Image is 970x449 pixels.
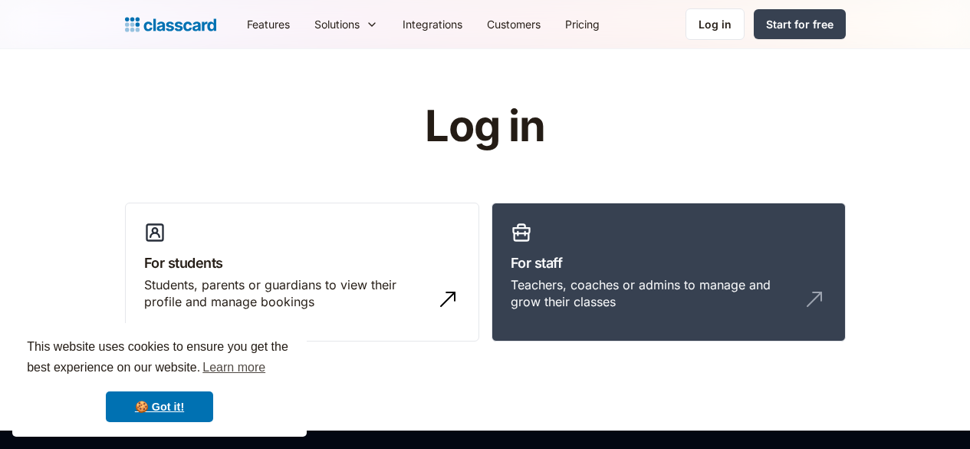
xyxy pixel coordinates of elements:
[475,7,553,41] a: Customers
[686,8,745,40] a: Log in
[302,7,390,41] div: Solutions
[766,16,834,32] div: Start for free
[492,203,846,342] a: For staffTeachers, coaches or admins to manage and grow their classes
[106,391,213,422] a: dismiss cookie message
[144,253,460,273] h3: For students
[144,276,429,311] div: Students, parents or guardians to view their profile and manage bookings
[27,338,292,379] span: This website uses cookies to ensure you get the best experience on our website.
[754,9,846,39] a: Start for free
[242,103,728,150] h1: Log in
[12,323,307,437] div: cookieconsent
[553,7,612,41] a: Pricing
[314,16,360,32] div: Solutions
[125,203,479,342] a: For studentsStudents, parents or guardians to view their profile and manage bookings
[235,7,302,41] a: Features
[200,356,268,379] a: learn more about cookies
[511,253,827,273] h3: For staff
[390,7,475,41] a: Integrations
[699,16,732,32] div: Log in
[511,276,796,311] div: Teachers, coaches or admins to manage and grow their classes
[125,14,216,35] a: home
